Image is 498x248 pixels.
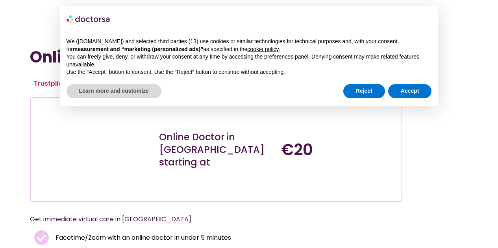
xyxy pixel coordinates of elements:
[30,48,402,66] h1: Online Doctor Near Me [GEOGRAPHIC_DATA]
[343,84,385,98] button: Reject
[67,68,432,76] p: Use the “Accept” button to consent. Use the “Reject” button to continue without accepting.
[281,140,396,159] h4: €20
[54,232,231,243] span: Facetime/Zoom with an online doctor in under 5 minutes
[67,38,432,53] p: We ([DOMAIN_NAME]) and selected third parties (13) use cookies or similar technologies for techni...
[67,53,432,68] p: You can freely give, deny, or withdraw your consent at any time by accessing the preferences pane...
[67,84,161,98] button: Learn more and customize
[388,84,432,98] button: Accept
[73,46,203,52] strong: measurement and “marketing (personalized ads)”
[30,214,383,225] p: Get immediate virtual care in [GEOGRAPHIC_DATA].
[48,104,140,195] img: Illustration depicting a young woman in a casual outfit, engaged with her smartphone. She has a p...
[247,46,278,52] a: cookie policy
[159,131,274,169] div: Online Doctor in [GEOGRAPHIC_DATA] starting at
[67,13,111,25] img: logo
[34,79,65,88] a: Trustpilot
